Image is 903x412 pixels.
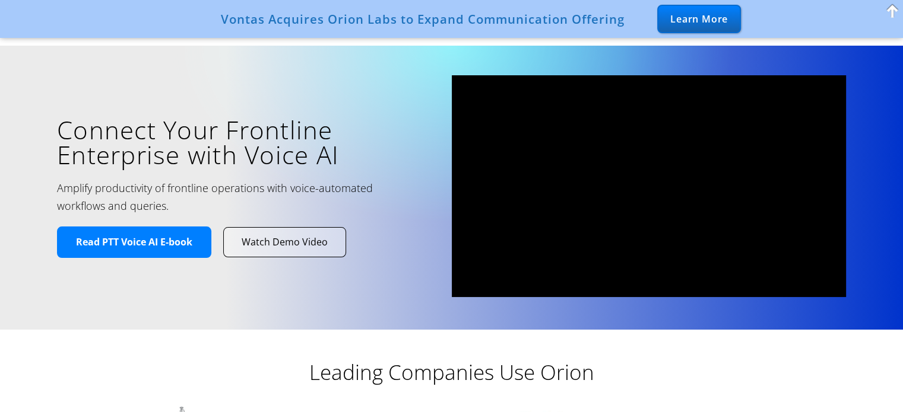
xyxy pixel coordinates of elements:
h2: Leading Companies Use Orion [214,359,689,385]
span: Read PTT Voice AI E-book [76,236,192,248]
span: Watch Demo Video [242,236,328,248]
h1: Connect Your Frontline Enterprise with Voice AI [57,117,434,167]
a: Read PTT Voice AI E-book [57,226,211,258]
h2: Amplify productivity of frontline operations with voice-automated workflows and queries. [57,179,392,215]
iframe: Chat Widget [690,275,903,412]
iframe: vimeo Video Player [452,75,847,297]
div: Vontas Acquires Orion Labs to Expand Communication Offering [221,12,625,26]
div: Learn More [657,5,741,33]
a: Watch Demo Video [224,228,346,257]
